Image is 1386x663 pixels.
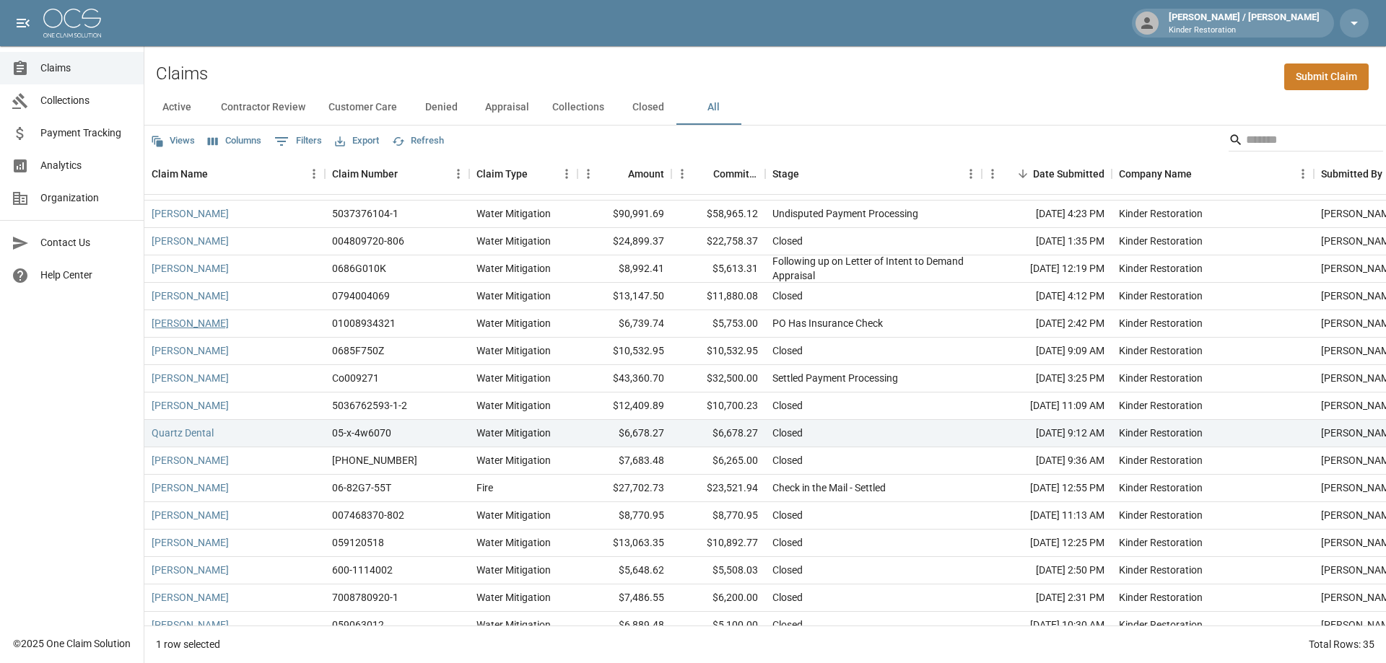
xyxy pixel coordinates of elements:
div: $5,508.03 [671,557,765,584]
button: Sort [693,164,713,184]
button: Closed [616,90,681,125]
h2: Claims [156,63,208,84]
div: 0686G010K [332,261,386,276]
div: Claim Number [325,154,469,194]
div: $6,678.27 [577,420,671,447]
button: Menu [1292,163,1314,185]
div: $11,880.08 [671,283,765,310]
div: Settled Payment Processing [772,371,898,385]
div: 01008934321 [332,316,396,330]
div: [DATE] 11:09 AM [982,392,1112,420]
div: Committed Amount [713,154,758,194]
div: [DATE] 12:55 PM [982,475,1112,502]
div: Water Mitigation [476,453,551,467]
div: Closed [772,398,803,413]
div: © 2025 One Claim Solution [13,636,131,651]
div: PO Has Insurance Check [772,316,883,330]
div: $12,409.89 [577,392,671,420]
div: Water Mitigation [476,371,551,385]
div: Total Rows: 35 [1309,637,1374,651]
div: $10,892.77 [671,530,765,557]
a: [PERSON_NAME] [152,371,229,385]
div: Water Mitigation [476,261,551,276]
div: Kinder Restoration [1119,618,1203,632]
div: [DATE] 3:25 PM [982,365,1112,392]
button: Customer Care [317,90,409,125]
span: Claims [40,61,132,76]
div: Fire [476,480,493,495]
div: Kinder Restoration [1119,371,1203,385]
div: Closed [772,289,803,303]
div: Closed [772,234,803,248]
div: Closed [772,618,803,632]
div: $10,700.23 [671,392,765,420]
div: 059120518 [332,535,384,550]
div: $43,360.70 [577,365,671,392]
div: 5037376104-1 [332,206,398,221]
div: Water Mitigation [476,206,551,221]
button: Sort [608,164,628,184]
div: Check in the Mail - Settled [772,480,886,495]
div: Closed [772,535,803,550]
div: [DATE] 2:42 PM [982,310,1112,338]
div: Stage [765,154,982,194]
div: 0794004069 [332,289,390,303]
div: Water Mitigation [476,398,551,413]
div: Stage [772,154,799,194]
button: Sort [799,164,819,184]
button: Sort [398,164,418,184]
div: $32,500.00 [671,365,765,392]
a: [PERSON_NAME] [152,398,229,413]
button: Select columns [204,130,265,152]
button: Menu [303,163,325,185]
span: Help Center [40,268,132,283]
div: Claim Type [476,154,528,194]
a: [PERSON_NAME] [152,206,229,221]
div: Water Mitigation [476,289,551,303]
div: Kinder Restoration [1119,563,1203,577]
div: Water Mitigation [476,426,551,440]
button: Menu [960,163,982,185]
span: Collections [40,93,132,108]
div: $6,889.48 [577,612,671,639]
div: Claim Number [332,154,398,194]
div: Search [1229,128,1383,154]
div: Following up on Letter of Intent to Demand Appraisal [772,254,975,283]
div: $90,991.69 [577,201,671,228]
div: 7008780920-1 [332,590,398,605]
button: Menu [556,163,577,185]
div: $10,532.95 [671,338,765,365]
div: Closed [772,590,803,605]
div: [DATE] 9:36 AM [982,447,1112,475]
span: Analytics [40,158,132,173]
div: Water Mitigation [476,535,551,550]
button: Active [144,90,209,125]
div: Kinder Restoration [1119,289,1203,303]
div: Amount [628,154,664,194]
div: Date Submitted [1033,154,1104,194]
div: Kinder Restoration [1119,535,1203,550]
div: 5036762593-1-2 [332,398,407,413]
button: Export [331,130,383,152]
span: Organization [40,190,132,206]
div: [DATE] 11:13 AM [982,502,1112,530]
div: 004809720-806 [332,234,404,248]
div: Water Mitigation [476,590,551,605]
button: Sort [1192,164,1212,184]
div: Water Mitigation [476,234,551,248]
button: Contractor Review [209,90,317,125]
div: Closed [772,563,803,577]
div: Claim Name [144,154,325,194]
button: Menu [577,163,599,185]
div: $13,147.50 [577,283,671,310]
div: Claim Name [152,154,208,194]
div: Water Mitigation [476,618,551,632]
span: Payment Tracking [40,126,132,141]
div: [DATE] 9:09 AM [982,338,1112,365]
div: Water Mitigation [476,343,551,358]
p: Kinder Restoration [1169,25,1320,37]
div: Kinder Restoration [1119,206,1203,221]
div: Kinder Restoration [1119,316,1203,330]
div: 007468370-802 [332,508,404,522]
div: Kinder Restoration [1119,261,1203,276]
